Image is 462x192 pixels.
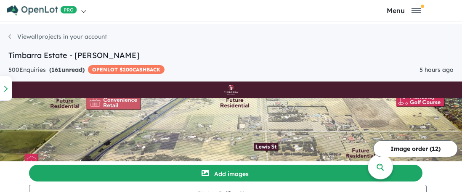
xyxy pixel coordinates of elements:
[8,32,454,50] nav: breadcrumb
[8,65,165,75] div: 500 Enquir ies
[373,140,458,157] button: Image order (12)
[3,85,459,95] img: Timbarra Estate - Beveridge Logo
[8,50,139,60] a: Timbarra Estate - [PERSON_NAME]
[51,66,61,74] span: 161
[88,65,165,74] span: OPENLOT $ 200 CASHBACK
[49,66,85,74] strong: ( unread)
[420,65,454,75] div: 5 hours ago
[29,165,422,181] button: Add images
[8,33,107,40] a: Viewallprojects in your account
[348,6,460,14] button: Toggle navigation
[7,5,77,16] img: Openlot PRO Logo White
